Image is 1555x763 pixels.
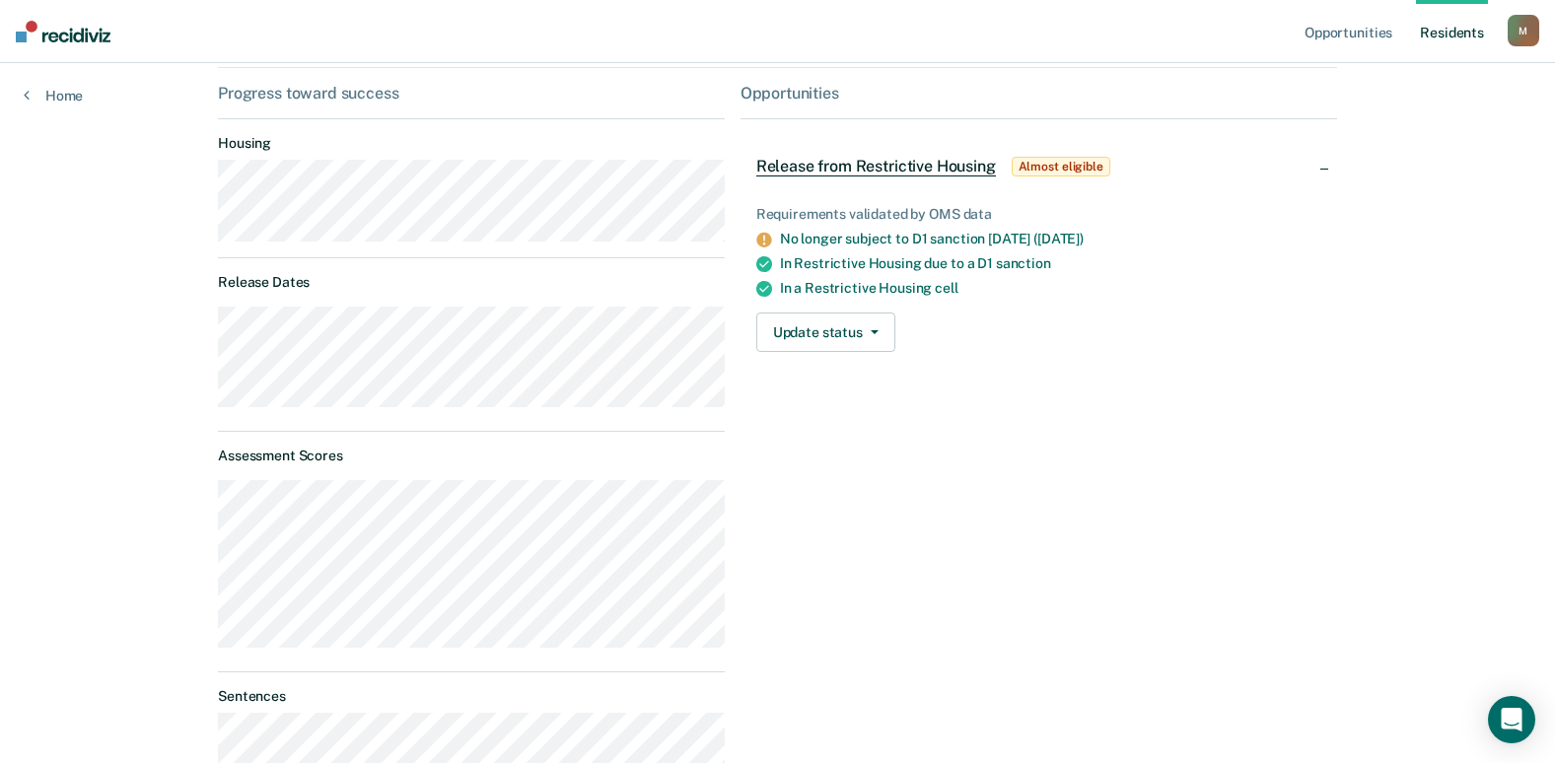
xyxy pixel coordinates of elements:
button: M [1508,15,1539,46]
dt: Assessment Scores [218,448,725,464]
dt: Sentences [218,688,725,705]
span: sanction [996,255,1051,271]
button: Update status [756,312,895,352]
span: Release from Restrictive Housing [756,157,996,176]
span: cell [935,280,957,296]
a: Home [24,87,83,104]
div: Progress toward success [218,84,725,103]
div: Open Intercom Messenger [1488,696,1535,743]
img: Recidiviz [16,21,110,42]
span: Almost eligible [1012,157,1110,176]
dt: Release Dates [218,274,725,291]
div: Requirements validated by OMS data [756,206,1321,223]
div: Opportunities [741,84,1337,103]
div: In Restrictive Housing due to a D1 [780,255,1321,272]
dt: Housing [218,135,725,152]
div: Release from Restrictive HousingAlmost eligible [741,135,1337,198]
div: In a Restrictive Housing [780,280,1321,297]
div: No longer subject to D1 sanction [DATE] ([DATE]) [780,231,1321,247]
